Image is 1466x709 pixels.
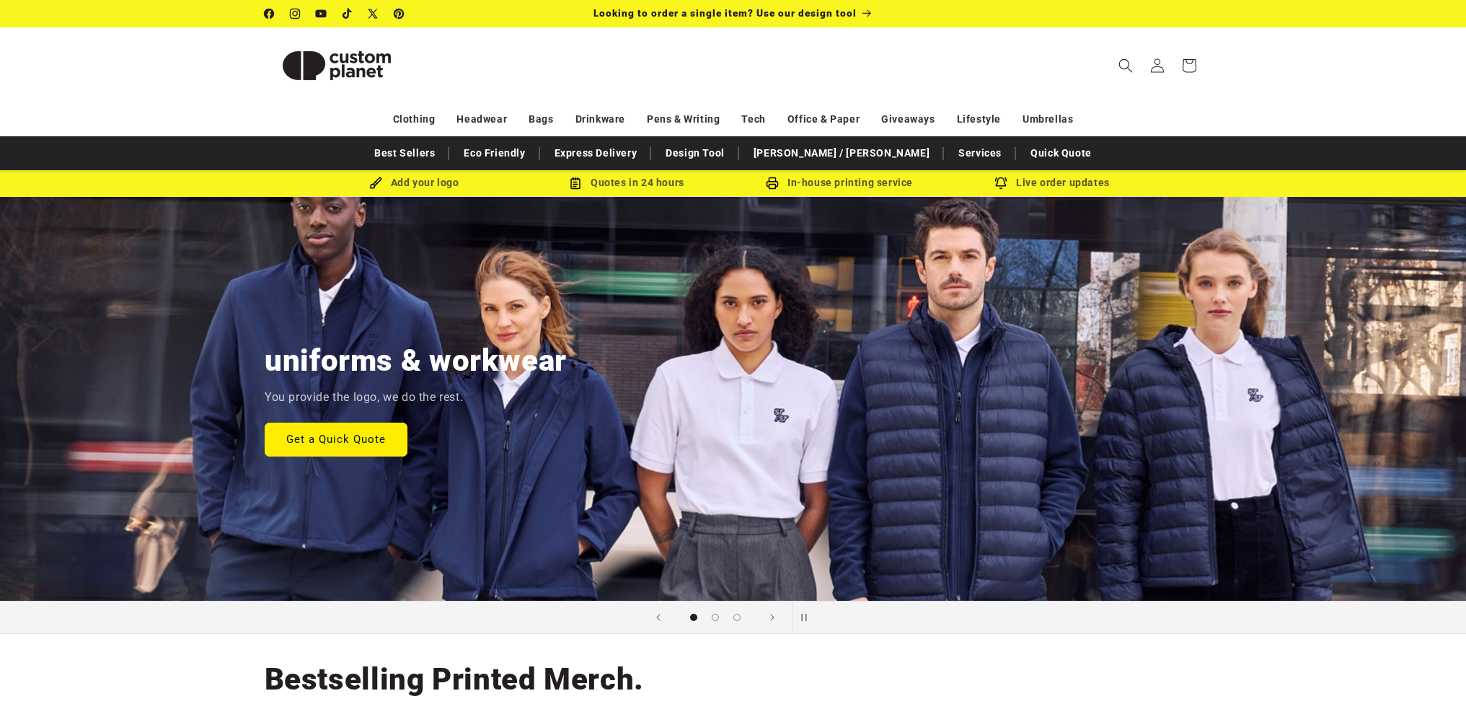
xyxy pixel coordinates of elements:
a: Giveaways [881,107,935,132]
a: Express Delivery [547,141,645,166]
a: Clothing [393,107,436,132]
div: Quotes in 24 hours [521,174,733,192]
button: Load slide 1 of 3 [683,607,705,628]
img: Brush Icon [369,177,382,190]
a: Custom Planet [259,27,414,103]
a: Design Tool [658,141,732,166]
img: Order updates [994,177,1007,190]
div: In-house printing service [733,174,946,192]
h2: Bestselling Printed Merch. [265,660,644,699]
div: Add your logo [308,174,521,192]
a: Tech [741,107,765,132]
summary: Search [1110,50,1142,82]
a: Lifestyle [957,107,1001,132]
img: In-house printing [766,177,779,190]
a: Pens & Writing [647,107,720,132]
a: Headwear [456,107,507,132]
p: You provide the logo, we do the rest. [265,387,463,408]
img: Custom Planet [265,33,409,98]
h2: uniforms & workwear [265,341,567,380]
button: Pause slideshow [792,602,824,633]
button: Next slide [756,602,788,633]
a: Quick Quote [1023,141,1099,166]
span: Looking to order a single item? Use our design tool [593,7,857,19]
a: Drinkware [575,107,625,132]
a: Best Sellers [367,141,442,166]
button: Load slide 3 of 3 [726,607,748,628]
a: Umbrellas [1023,107,1073,132]
a: Office & Paper [787,107,860,132]
a: Services [951,141,1009,166]
a: [PERSON_NAME] / [PERSON_NAME] [746,141,937,166]
a: Bags [529,107,553,132]
button: Previous slide [643,602,674,633]
img: Order Updates Icon [569,177,582,190]
a: Get a Quick Quote [265,422,407,456]
a: Eco Friendly [456,141,532,166]
div: Live order updates [946,174,1159,192]
button: Load slide 2 of 3 [705,607,726,628]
